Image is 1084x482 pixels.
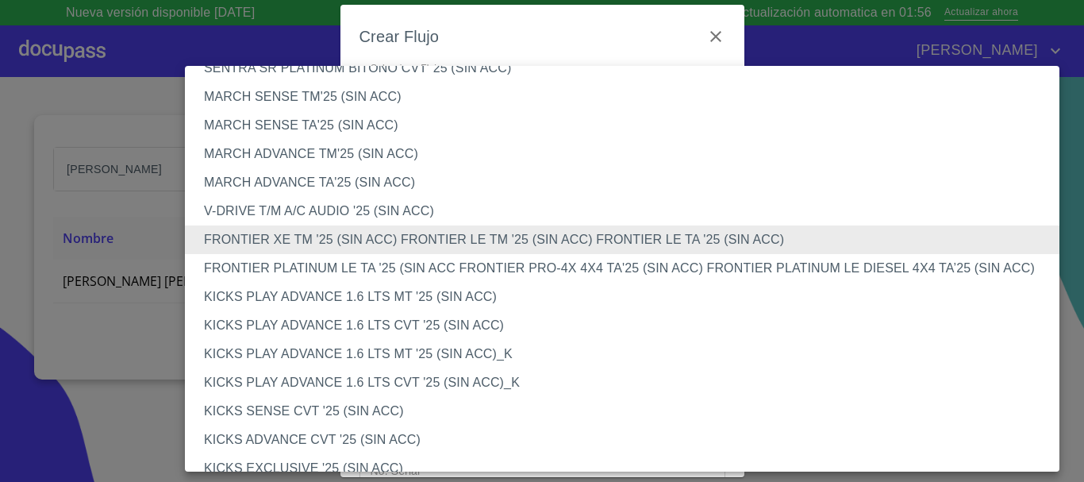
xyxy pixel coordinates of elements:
li: KICKS PLAY ADVANCE 1.6 LTS MT '25 (SIN ACC)_K [185,340,1071,368]
li: KICKS SENSE CVT '25 (SIN ACC) [185,397,1071,426]
li: FRONTIER XE TM '25 (SIN ACC) FRONTIER LE TM '25 (SIN ACC) FRONTIER LE TA '25 (SIN ACC) [185,226,1071,254]
li: MARCH SENSE TA'25 (SIN ACC) [185,111,1071,140]
li: KICKS PLAY ADVANCE 1.6 LTS MT '25 (SIN ACC) [185,283,1071,311]
li: KICKS PLAY ADVANCE 1.6 LTS CVT '25 (SIN ACC) [185,311,1071,340]
li: MARCH ADVANCE TM'25 (SIN ACC) [185,140,1071,168]
li: V-DRIVE T/M A/C AUDIO '25 (SIN ACC) [185,197,1071,226]
li: SENTRA SR PLATINUM BITONO CVT '25 (SIN ACC) [185,54,1071,83]
li: MARCH ADVANCE TA'25 (SIN ACC) [185,168,1071,197]
li: MARCH SENSE TM'25 (SIN ACC) [185,83,1071,111]
li: KICKS ADVANCE CVT '25 (SIN ACC) [185,426,1071,454]
li: FRONTIER PLATINUM LE TA '25 (SIN ACC FRONTIER PRO-4X 4X4 TA'25 (SIN ACC) FRONTIER PLATINUM LE DIE... [185,254,1071,283]
li: KICKS PLAY ADVANCE 1.6 LTS CVT '25 (SIN ACC)_K [185,368,1071,397]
